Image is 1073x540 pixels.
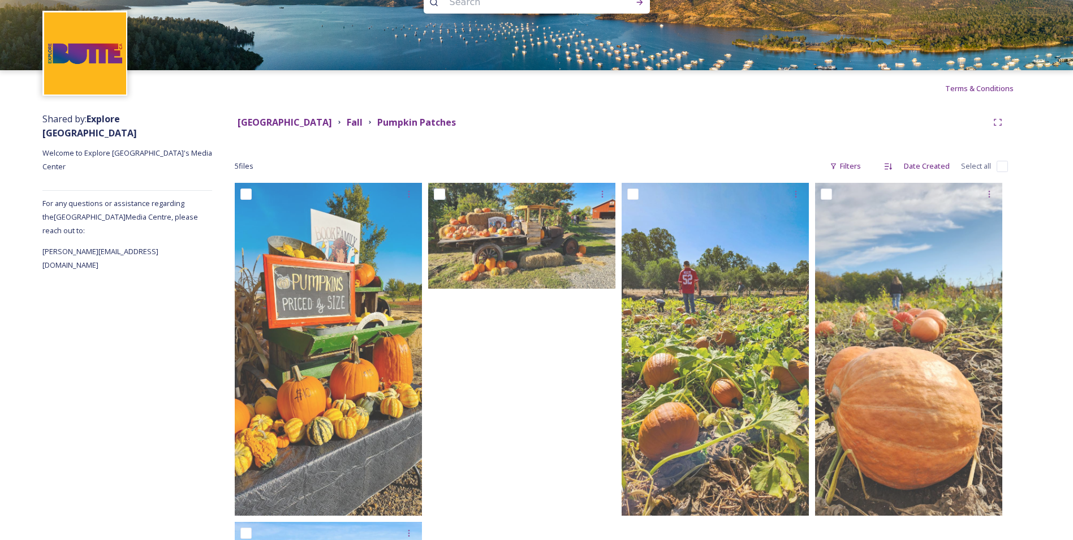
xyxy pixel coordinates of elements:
[42,198,198,235] span: For any questions or assistance regarding the [GEOGRAPHIC_DATA] Media Centre, please reach out to:
[815,183,1002,516] img: TJ Farms Pumpkin Patch_101547_Explore Butte County.jpg
[42,148,214,172] span: Welcome to Explore [GEOGRAPHIC_DATA]'s Media Center
[898,155,955,177] div: Date Created
[945,82,1031,95] a: Terms & Conditions
[238,116,332,128] strong: [GEOGRAPHIC_DATA]
[622,183,809,516] img: Odyssey Winery Pumpkin Patch_Explore Butte County.jpg
[235,183,422,516] img: Book Family Farm Pumpkin Patch_091345_Explore Butte County.jpg
[44,12,126,95] img: Butte%20County%20logo.png
[377,116,456,128] strong: Pumpkin Patches
[824,155,867,177] div: Filters
[945,83,1014,93] span: Terms & Conditions
[42,113,137,139] strong: Explore [GEOGRAPHIC_DATA]
[235,161,253,172] span: 5 file s
[42,113,137,139] span: Shared by:
[347,116,363,128] strong: Fall
[961,161,991,172] span: Select all
[428,183,615,288] img: Book Family Farm Pumpkin Patch_091459_Explore Butte County.jpg
[42,246,158,270] span: [PERSON_NAME][EMAIL_ADDRESS][DOMAIN_NAME]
